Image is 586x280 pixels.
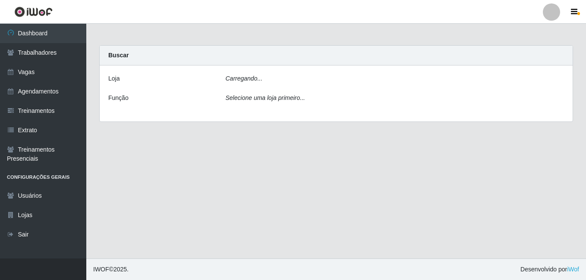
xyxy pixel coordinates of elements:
[14,6,53,17] img: CoreUI Logo
[93,265,129,274] span: © 2025 .
[108,74,120,83] label: Loja
[567,266,579,273] a: iWof
[226,75,263,82] i: Carregando...
[93,266,109,273] span: IWOF
[226,94,305,101] i: Selecione uma loja primeiro...
[108,52,129,59] strong: Buscar
[520,265,579,274] span: Desenvolvido por
[108,93,129,103] label: Função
